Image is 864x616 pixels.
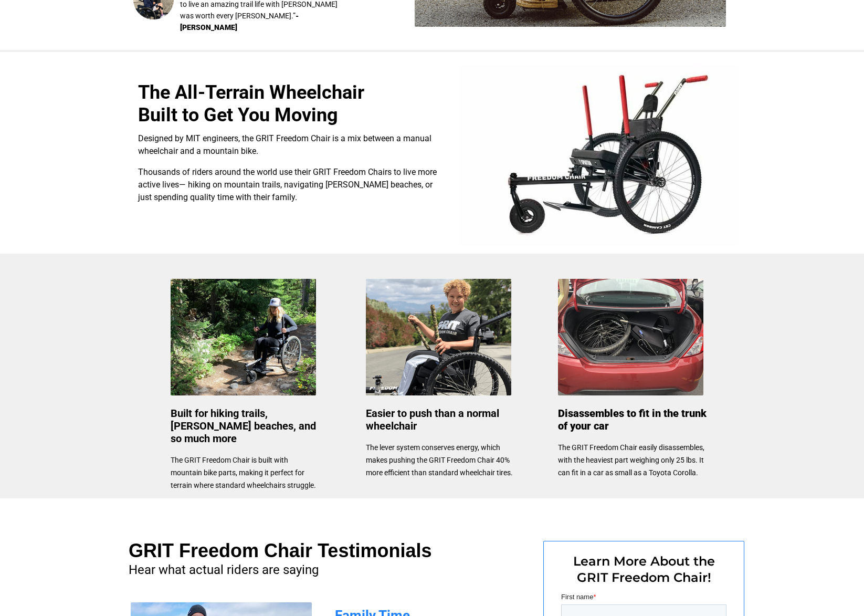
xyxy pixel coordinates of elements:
[171,407,316,445] span: Built for hiking trails, [PERSON_NAME] beaches, and so much more
[129,562,319,577] span: Hear what actual riders are saying
[138,81,364,126] span: The All-Terrain Wheelchair Built to Get You Moving
[558,407,707,432] span: Disassembles to fit in the trunk of your car
[138,167,437,202] span: Thousands of riders around the world use their GRIT Freedom Chairs to live more active lives— hik...
[558,443,704,477] span: The GRIT Freedom Chair easily disassembles, with the heaviest part weighing only 25 lbs. It can f...
[171,456,316,489] span: The GRIT Freedom Chair is built with mountain bike parts, making it perfect for terrain where sta...
[573,554,715,585] span: Learn More About the GRIT Freedom Chair!
[366,443,513,477] span: The lever system conserves energy, which makes pushing the GRIT Freedom Chair 40% more efficient ...
[366,407,499,432] span: Easier to push than a normal wheelchair
[129,540,431,561] span: GRIT Freedom Chair Testimonials
[37,211,128,231] input: Get more information
[138,133,431,156] span: Designed by MIT engineers, the GRIT Freedom Chair is a mix between a manual wheelchair and a moun...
